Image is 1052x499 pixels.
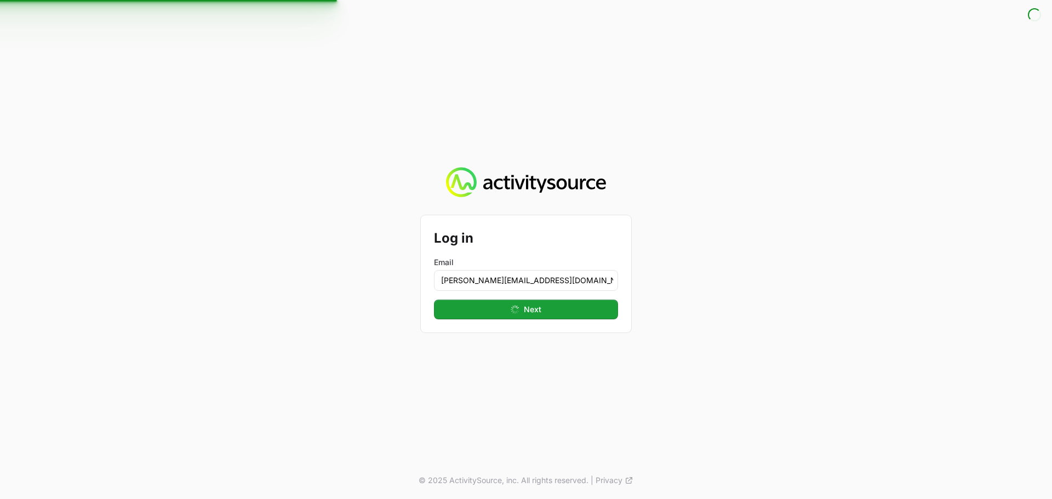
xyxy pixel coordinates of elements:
[434,300,618,319] button: Next
[596,475,633,486] a: Privacy
[434,270,618,291] input: Enter your email
[434,257,618,268] label: Email
[446,167,605,198] img: Activity Source
[419,475,588,486] p: © 2025 ActivitySource, inc. All rights reserved.
[591,475,593,486] span: |
[434,228,618,248] h2: Log in
[524,303,541,316] span: Next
